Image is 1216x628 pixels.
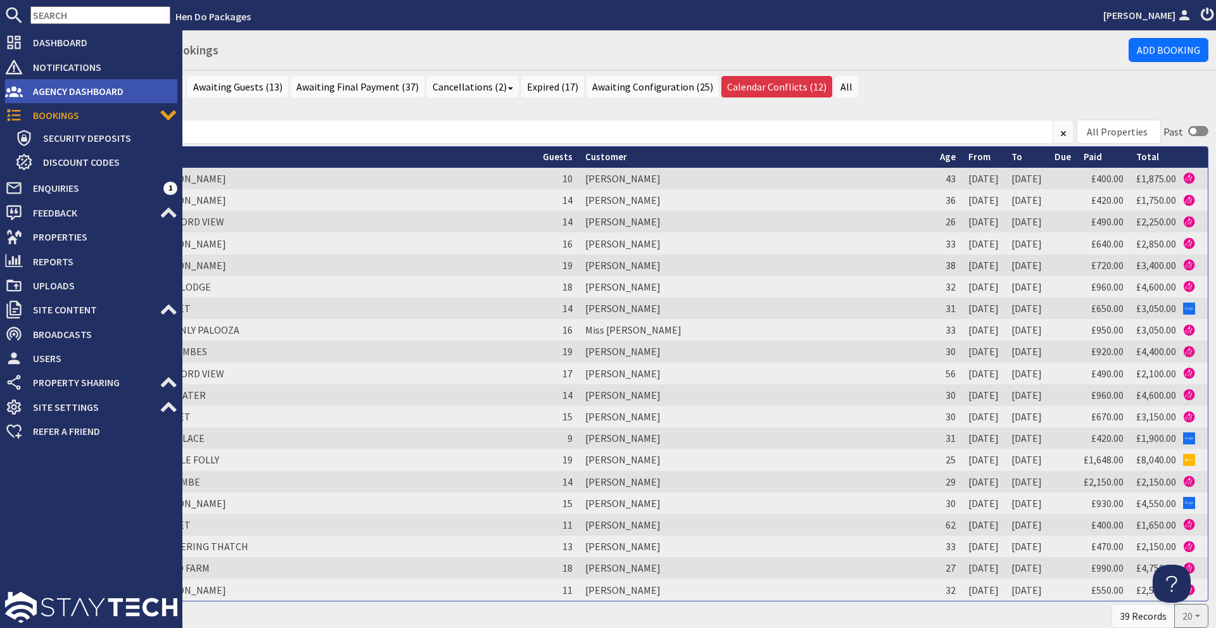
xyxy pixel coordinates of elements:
[962,232,1005,254] td: [DATE]
[934,319,962,341] td: 33
[23,81,177,101] span: Agency Dashboard
[1136,453,1176,466] a: £8,040.00
[579,471,934,493] td: [PERSON_NAME]
[1005,254,1048,276] td: [DATE]
[5,57,177,77] a: Notifications
[1091,259,1124,272] a: £720.00
[1103,8,1193,23] a: [PERSON_NAME]
[30,6,170,24] input: SEARCH
[934,211,962,232] td: 26
[5,299,177,320] a: Site Content
[962,406,1005,427] td: [DATE]
[1091,540,1124,553] a: £470.00
[5,372,177,392] a: Property Sharing
[136,453,219,466] a: 💗 LA BELLE FOLLY
[1136,367,1176,380] a: £2,100.00
[1005,276,1048,298] td: [DATE]
[5,178,177,198] a: Enquiries 1
[579,449,934,470] td: [PERSON_NAME]
[1091,432,1124,444] a: £420.00
[934,493,962,514] td: 30
[1084,475,1124,488] a: £2,150.00
[5,227,177,247] a: Properties
[5,348,177,368] a: Users
[934,536,962,557] td: 33
[1005,189,1048,211] td: [DATE]
[579,536,934,557] td: [PERSON_NAME]
[1005,406,1048,427] td: [DATE]
[562,540,573,553] span: 13
[579,211,934,232] td: [PERSON_NAME]
[934,189,962,211] td: 36
[562,497,573,510] span: 15
[962,319,1005,341] td: [DATE]
[521,76,584,97] a: Expired (17)
[1005,384,1048,406] td: [DATE]
[940,151,956,163] a: Age
[1183,411,1195,423] img: Referer: Hen Do Packages
[934,406,962,427] td: 30
[1005,168,1048,189] td: [DATE]
[5,203,177,223] a: Feedback
[934,427,962,449] td: 31
[1091,323,1124,336] a: £950.00
[33,128,177,148] span: Security Deposits
[586,76,719,97] a: Awaiting Configuration (25)
[1183,194,1195,206] img: Referer: Hen Do Packages
[23,324,177,344] span: Broadcasts
[1183,367,1195,379] img: Referer: Hen Do Packages
[562,518,573,531] span: 11
[5,397,177,417] a: Site Settings
[1183,389,1195,401] img: Referer: Hen Do Packages
[163,182,177,194] span: 1
[1183,562,1195,574] img: Referer: Hen Do Packages
[562,475,573,488] span: 14
[562,389,573,401] span: 14
[962,536,1005,557] td: [DATE]
[962,341,1005,362] td: [DATE]
[1011,151,1022,163] a: To
[23,299,160,320] span: Site Content
[962,493,1005,514] td: [DATE]
[1136,562,1176,574] a: £4,750.00
[1183,324,1195,336] img: Referer: Hen Do Packages
[962,579,1005,600] td: [DATE]
[1183,541,1195,553] img: Referer: Hen Do Packages
[1136,410,1176,423] a: £3,150.00
[934,341,962,362] td: 30
[962,211,1005,232] td: [DATE]
[579,557,934,579] td: [PERSON_NAME]
[579,514,934,536] td: [PERSON_NAME]
[23,348,177,368] span: Users
[562,367,573,380] span: 17
[562,345,573,358] span: 19
[968,151,991,163] a: From
[1183,497,1195,509] img: Referer: Google
[5,32,177,53] a: Dashboard
[1136,540,1176,553] a: £2,150.00
[23,372,160,392] span: Property Sharing
[1084,453,1124,466] a: £1,648.00
[562,194,573,206] span: 14
[5,592,177,623] img: staytech_l_w-4e588a39d9fa60e82540d7cfac8cfe4b7147e857d3e8dbdfbd41c59d52db0ec4.svg
[579,254,934,276] td: [PERSON_NAME]
[1183,518,1195,531] img: Referer: Hen Do Packages
[1005,427,1048,449] td: [DATE]
[1136,215,1176,228] a: £2,250.00
[23,178,163,198] span: Enquiries
[1136,497,1176,510] a: £4,550.00
[136,540,248,553] a: 💗 WHISPERING THATCH
[562,410,573,423] span: 15
[15,152,177,172] a: Discount Codes
[1091,280,1124,293] a: £960.00
[1183,259,1195,271] img: Referer: Hen Do Packages
[1005,232,1048,254] td: [DATE]
[5,81,177,101] a: Agency Dashboard
[1183,432,1195,444] img: Referer: Google
[1136,345,1176,358] a: £4,400.00
[1005,211,1048,232] td: [DATE]
[1091,497,1124,510] a: £930.00
[579,493,934,514] td: [PERSON_NAME]
[23,105,160,125] span: Bookings
[1136,259,1176,272] a: £3,400.00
